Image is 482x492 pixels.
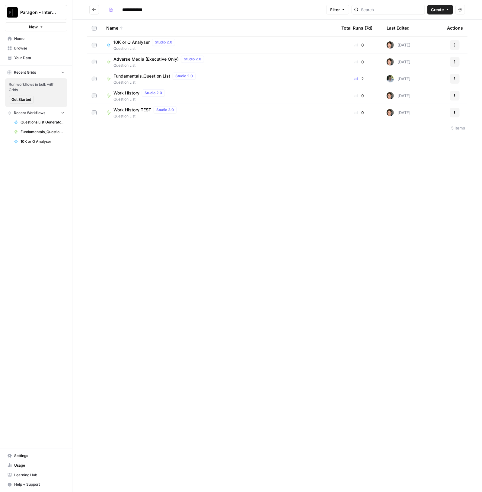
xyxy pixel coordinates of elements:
[341,59,377,65] div: 0
[14,110,45,116] span: Recent Workflows
[451,125,465,131] div: 5 Items
[14,453,65,458] span: Settings
[155,40,172,45] span: Studio 2.0
[361,7,422,13] input: Search
[11,127,67,137] a: Fundamentals_Question List
[11,117,67,127] a: Questions List Generator 2.0
[106,20,332,36] div: Name
[387,109,394,116] img: qw00ik6ez51o8uf7vgx83yxyzow9
[14,70,36,75] span: Recent Grids
[113,73,170,79] span: Fundamentals_Question List
[106,39,332,51] a: 10K or Q AnalyserStudio 2.0Question List
[106,106,332,119] a: Work History TESTStudio 2.0Question List
[387,92,410,99] div: [DATE]
[9,82,64,93] span: Run workflows in bulk with Grids
[387,75,410,82] div: [DATE]
[5,461,67,470] a: Usage
[427,5,453,14] button: Create
[14,55,65,61] span: Your Data
[387,75,394,82] img: gzw0xrzbu4v14xxhgg72x2dyvnw7
[5,53,67,63] a: Your Data
[7,7,18,18] img: Paragon - Internal Usage Logo
[14,463,65,468] span: Usage
[14,36,65,41] span: Home
[5,470,67,480] a: Learning Hub
[5,34,67,43] a: Home
[11,137,67,146] a: 10K or Q Analyser
[14,472,65,478] span: Learning Hub
[184,56,201,62] span: Studio 2.0
[113,46,177,51] span: Question List
[5,5,67,20] button: Workspace: Paragon - Internal Usage
[5,22,67,31] button: New
[341,20,372,36] div: Total Runs (7d)
[387,41,410,49] div: [DATE]
[447,20,463,36] div: Actions
[9,96,34,104] button: Get Started
[5,68,67,77] button: Recent Grids
[21,139,65,144] span: 10K or Q Analyser
[341,93,377,99] div: 0
[387,20,410,36] div: Last Edited
[113,39,150,45] span: 10K or Q Analyser
[14,46,65,51] span: Browse
[113,113,179,119] span: Question List
[113,56,179,62] span: Adverse Media (Executive Only)
[5,108,67,117] button: Recent Workflows
[11,97,31,102] span: Get Started
[113,63,206,68] span: Question List
[387,58,410,65] div: [DATE]
[431,7,444,13] span: Create
[175,73,193,79] span: Studio 2.0
[387,41,394,49] img: qw00ik6ez51o8uf7vgx83yxyzow9
[29,24,38,30] span: New
[145,90,162,96] span: Studio 2.0
[113,80,198,85] span: Question List
[387,109,410,116] div: [DATE]
[14,482,65,487] span: Help + Support
[89,5,99,14] button: Go back
[113,107,151,113] span: Work History TEST
[20,9,57,15] span: Paragon - Internal Usage
[113,97,167,102] span: Question List
[156,107,174,113] span: Studio 2.0
[330,7,340,13] span: Filter
[106,72,332,85] a: Fundamentals_Question ListStudio 2.0Question List
[326,5,349,14] button: Filter
[387,58,394,65] img: qw00ik6ez51o8uf7vgx83yxyzow9
[106,89,332,102] a: Work HistoryStudio 2.0Question List
[341,110,377,116] div: 0
[21,120,65,125] span: Questions List Generator 2.0
[341,76,377,82] div: 2
[5,480,67,490] button: Help + Support
[387,92,394,99] img: qw00ik6ez51o8uf7vgx83yxyzow9
[113,90,139,96] span: Work History
[341,42,377,48] div: 0
[21,129,65,135] span: Fundamentals_Question List
[5,451,67,461] a: Settings
[106,56,332,68] a: Adverse Media (Executive Only)Studio 2.0Question List
[5,43,67,53] a: Browse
